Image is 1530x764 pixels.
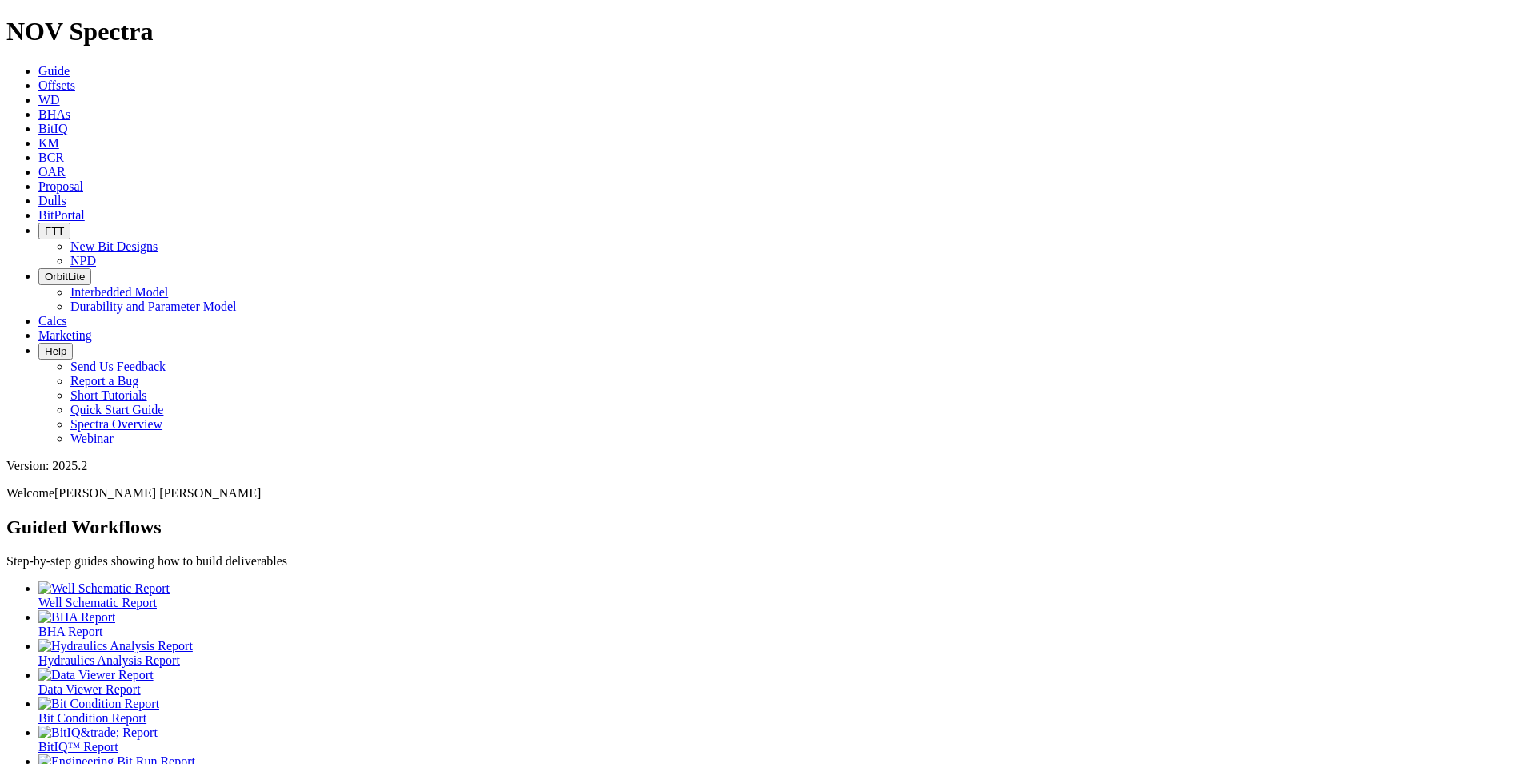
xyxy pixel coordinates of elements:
span: OrbitLite [45,271,85,283]
a: KM [38,136,59,150]
img: Bit Condition Report [38,697,159,711]
a: Guide [38,64,70,78]
span: Hydraulics Analysis Report [38,653,180,667]
a: New Bit Designs [70,239,158,253]
a: Dulls [38,194,66,207]
a: Webinar [70,432,114,445]
img: BitIQ&trade; Report [38,726,158,740]
a: Data Viewer Report Data Viewer Report [38,668,1524,696]
span: Well Schematic Report [38,596,157,609]
div: Version: 2025.2 [6,459,1524,473]
a: BCR [38,151,64,164]
a: OAR [38,165,66,179]
img: BHA Report [38,610,115,625]
span: BHA Report [38,625,102,638]
a: Short Tutorials [70,388,147,402]
a: Quick Start Guide [70,403,163,416]
span: [PERSON_NAME] [PERSON_NAME] [54,486,261,500]
span: FTT [45,225,64,237]
p: Welcome [6,486,1524,501]
a: Well Schematic Report Well Schematic Report [38,581,1524,609]
a: BHAs [38,107,70,121]
span: Help [45,345,66,357]
a: Durability and Parameter Model [70,300,237,313]
button: FTT [38,223,70,239]
a: Interbedded Model [70,285,168,299]
a: Marketing [38,328,92,342]
h2: Guided Workflows [6,517,1524,538]
img: Well Schematic Report [38,581,170,596]
span: BitIQ™ Report [38,740,118,754]
a: NPD [70,254,96,267]
a: BitIQ [38,122,67,135]
button: OrbitLite [38,268,91,285]
span: Data Viewer Report [38,682,141,696]
span: Bit Condition Report [38,711,146,725]
a: BitPortal [38,208,85,222]
img: Data Viewer Report [38,668,154,682]
a: WD [38,93,60,107]
a: Proposal [38,179,83,193]
h1: NOV Spectra [6,17,1524,46]
a: Bit Condition Report Bit Condition Report [38,697,1524,725]
a: Hydraulics Analysis Report Hydraulics Analysis Report [38,639,1524,667]
a: Calcs [38,314,67,328]
a: BitIQ&trade; Report BitIQ™ Report [38,726,1524,754]
button: Help [38,343,73,360]
img: Hydraulics Analysis Report [38,639,193,653]
p: Step-by-step guides showing how to build deliverables [6,554,1524,569]
a: Report a Bug [70,374,138,388]
a: Spectra Overview [70,417,162,431]
a: Send Us Feedback [70,360,166,373]
a: BHA Report BHA Report [38,610,1524,638]
a: Offsets [38,78,75,92]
